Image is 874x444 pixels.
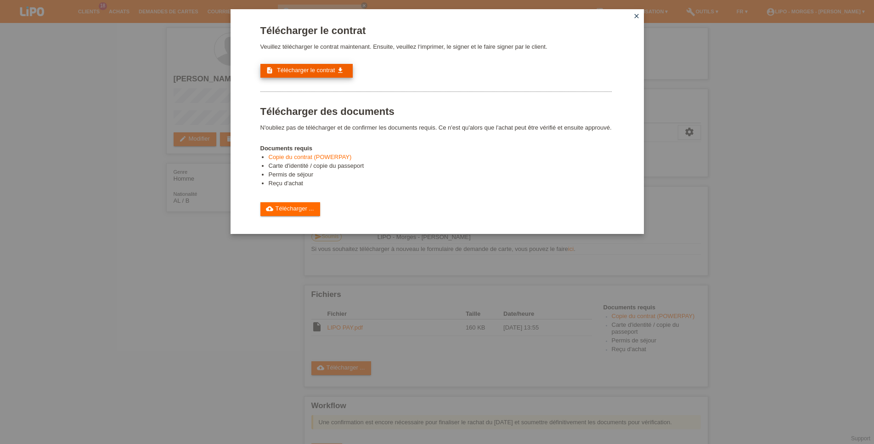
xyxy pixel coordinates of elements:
h1: Télécharger des documents [260,106,612,117]
i: description [266,67,273,74]
a: cloud_uploadTélécharger ... [260,202,321,216]
li: Permis de séjour [269,171,612,180]
a: Copie du contrat (POWERPAY) [269,154,352,160]
a: close [631,11,643,22]
a: description Télécharger le contrat get_app [260,64,353,78]
p: N'oubliez pas de télécharger et de confirmer les documents requis. Ce n'est qu'alors que l'achat ... [260,124,612,131]
i: cloud_upload [266,205,273,212]
li: Carte d'identité / copie du passeport [269,162,612,171]
i: get_app [337,67,344,74]
h1: Télécharger le contrat [260,25,612,36]
p: Veuillez télécharger le contrat maintenant. Ensuite, veuillez l‘imprimer, le signer et le faire s... [260,43,612,50]
i: close [633,12,640,20]
h4: Documents requis [260,145,612,152]
li: Reçu d'achat [269,180,612,188]
span: Télécharger le contrat [277,67,335,74]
